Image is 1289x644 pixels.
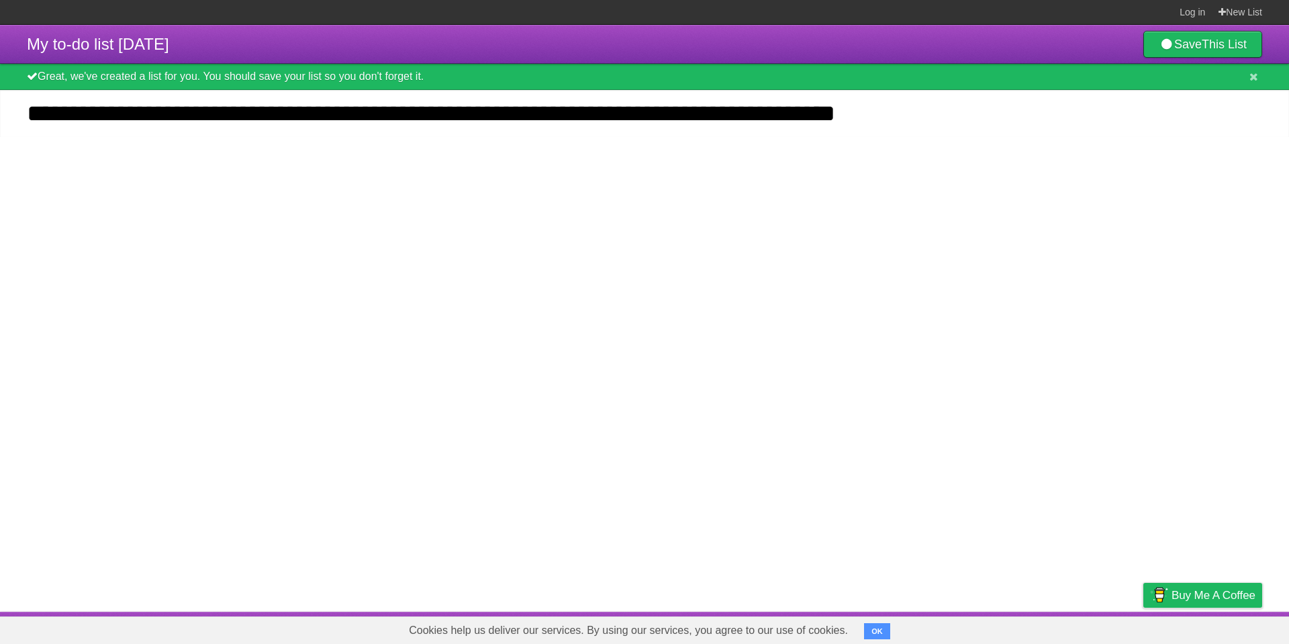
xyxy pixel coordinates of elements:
[1202,38,1247,51] b: This List
[1178,615,1262,641] a: Suggest a feature
[1126,615,1161,641] a: Privacy
[965,615,993,641] a: About
[1172,584,1255,607] span: Buy me a coffee
[27,35,169,53] span: My to-do list [DATE]
[864,623,890,639] button: OK
[1009,615,1063,641] a: Developers
[1143,31,1262,58] a: SaveThis List
[1143,583,1262,608] a: Buy me a coffee
[1150,584,1168,606] img: Buy me a coffee
[1080,615,1110,641] a: Terms
[395,617,861,644] span: Cookies help us deliver our services. By using our services, you agree to our use of cookies.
